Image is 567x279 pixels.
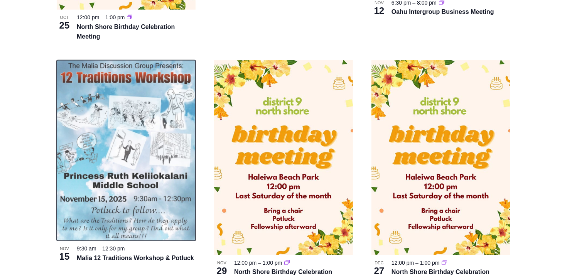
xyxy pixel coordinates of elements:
[371,264,387,277] span: 27
[105,14,125,20] time: 1:00 pm
[442,260,447,266] a: Event series: North Shore Birthday Celebration Meeting
[234,260,256,266] time: 12:00 pm
[127,14,132,20] a: Event series: North Shore Birthday Celebration Meeting
[77,245,96,252] time: 9:30 am
[371,260,387,266] span: Dec
[57,245,72,252] span: Nov
[415,260,418,266] span: –
[214,264,229,277] span: 29
[391,260,414,266] time: 12:00 pm
[371,60,510,255] img: bday meeting flyer.JPG
[98,245,101,252] span: –
[57,250,72,263] span: 15
[102,245,125,252] time: 12:30 pm
[214,60,353,255] img: bday meeting flyer.JPG
[391,8,494,15] a: Oahu Intergroup Business Meeting
[371,4,387,17] span: 12
[77,14,99,20] time: 12:00 pm
[57,19,72,32] span: 25
[263,260,282,266] time: 1:00 pm
[57,60,196,241] img: Malia’s 12 Traditions Workshop flyer
[57,14,72,21] span: Oct
[77,255,194,261] a: Malia 12 Traditions Workshop & Potluck
[420,260,440,266] time: 1:00 pm
[77,24,175,40] a: North Shore Birthday Celebration Meeting
[284,260,290,266] a: Event series: North Shore Birthday Celebration Meeting
[258,260,261,266] span: –
[101,14,104,20] span: –
[214,260,229,266] span: Nov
